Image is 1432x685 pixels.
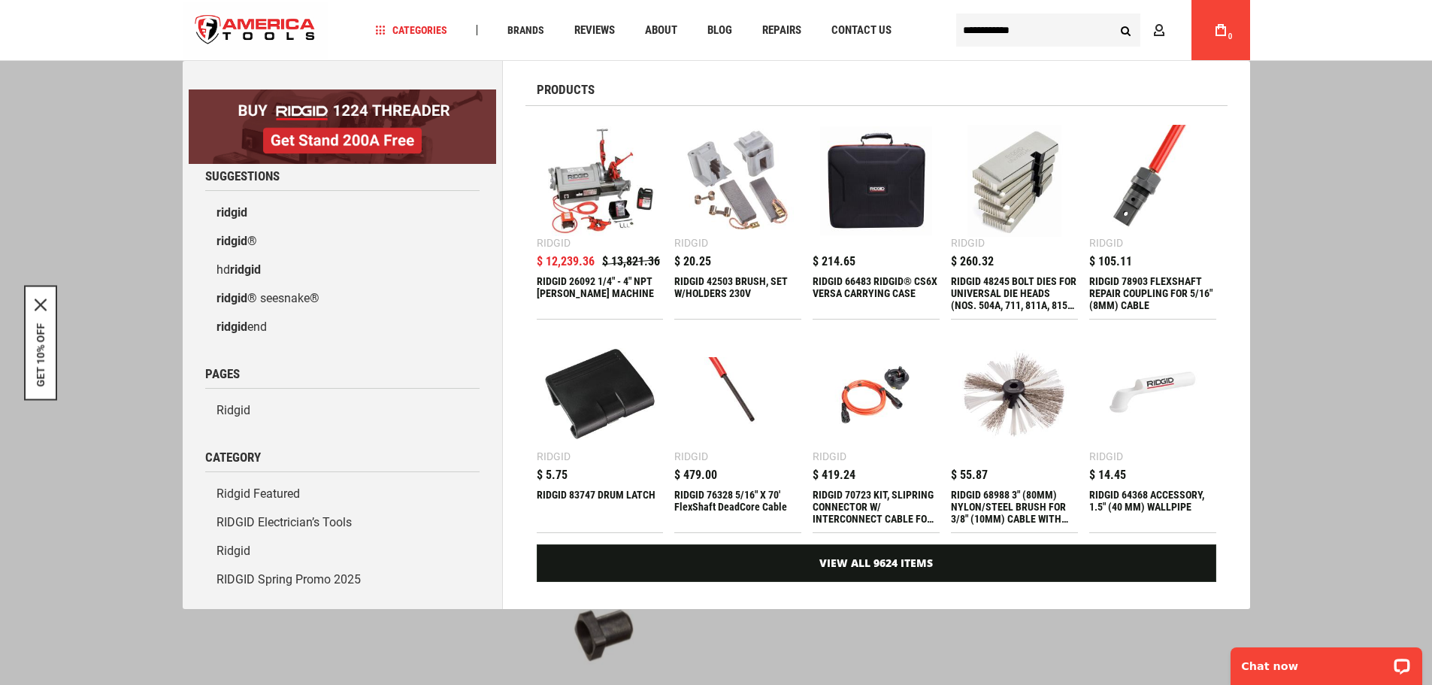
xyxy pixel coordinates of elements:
[205,537,480,565] a: Ridgid
[674,238,708,248] div: Ridgid
[602,256,660,268] span: $ 13,821.36
[537,544,1216,582] a: View All 9624 Items
[813,331,940,532] a: RIDGID 70723 KIT, SLIPRING CONNECTOR W/ INTERCONNECT CABLE FOR SEESNAKE MONITOR Ridgid $ 419.24 R...
[674,469,717,481] span: $ 479.00
[951,275,1078,311] div: RIDGID 48245 BOLT DIES FOR UNIVERSAL DIE HEADS (NOS. 504A, 711, 811A, 815A, 816, 817 AND 911 DIE ...
[1089,256,1132,268] span: $ 105.11
[825,20,898,41] a: Contact Us
[544,125,656,237] img: RIDGID 26092 1/4
[951,117,1078,319] a: RIDGID 48245 BOLT DIES FOR UNIVERSAL DIE HEADS (NOS. 504A, 711, 811A, 815A, 816, 817 AND 911 DIE ...
[537,469,568,481] span: $ 5.75
[813,117,940,319] a: RIDGID 66483 RIDGID® CS6X VERSA CARRYING CASE $ 214.65 RIDGID 66483 RIDGID® CS6X VERSA CARRYING CASE
[205,396,480,425] a: Ridgid
[205,368,240,380] span: Pages
[707,25,732,36] span: Blog
[205,565,480,594] a: RIDGID Spring Promo 2025
[951,238,985,248] div: Ridgid
[230,262,261,277] b: ridgid
[958,338,1070,450] img: RIDGID 68988 3
[205,313,480,341] a: ridgidend
[682,125,794,237] img: RIDGID 42503 BRUSH, SET W/HOLDERS 230V
[368,20,454,41] a: Categories
[216,205,247,220] b: ridgid
[205,480,480,508] a: Ridgid Featured
[1089,451,1123,462] div: Ridgid
[820,125,932,237] img: RIDGID 66483 RIDGID® CS6X VERSA CARRYING CASE
[205,199,480,227] a: ridgid
[189,89,496,164] img: BOGO: Buy RIDGID® 1224 Threader, Get Stand 200A Free!
[682,338,794,450] img: RIDGID 76328 5/16
[216,291,247,305] b: ridgid
[537,83,595,96] span: Products
[674,117,801,319] a: RIDGID 42503 BRUSH, SET W/HOLDERS 230V Ridgid $ 20.25 RIDGID 42503 BRUSH, SET W/HOLDERS 230V
[183,2,328,59] img: America Tools
[205,170,280,183] span: Suggestions
[701,20,739,41] a: Blog
[820,338,932,450] img: RIDGID 70723 KIT, SLIPRING CONNECTOR W/ INTERCONNECT CABLE FOR SEESNAKE MONITOR
[205,451,261,464] span: Category
[813,275,940,311] div: RIDGID 66483 RIDGID® CS6X VERSA CARRYING CASE
[537,117,664,319] a: RIDGID 26092 1/4 Ridgid $ 13,821.36 $ 12,239.36 RIDGID 26092 1/4" - 4" NPT [PERSON_NAME] MACHINE
[205,256,480,284] a: hdridgid
[537,275,664,311] div: RIDGID 26092 1/4
[537,451,571,462] div: Ridgid
[1089,469,1126,481] span: $ 14.45
[951,489,1078,525] div: RIDGID 68988 3
[1112,16,1140,44] button: Search
[674,489,801,525] div: RIDGID 76328 5/16
[501,20,551,41] a: Brands
[35,299,47,311] svg: close icon
[537,238,571,248] div: Ridgid
[951,469,988,481] span: $ 55.87
[638,20,684,41] a: About
[762,25,801,36] span: Repairs
[568,20,622,41] a: Reviews
[216,320,247,334] b: ridgid
[674,451,708,462] div: Ridgid
[537,256,595,268] span: $ 12,239.36
[574,25,615,36] span: Reviews
[1089,489,1216,525] div: RIDGID 64368 ACCESSORY, 1.5
[1228,32,1233,41] span: 0
[813,489,940,525] div: RIDGID 70723 KIT, SLIPRING CONNECTOR W/ INTERCONNECT CABLE FOR SEESNAKE MONITOR
[1221,638,1432,685] iframe: LiveChat chat widget
[537,489,664,525] div: RIDGID 83747 DRUM LATCH
[205,227,480,256] a: ridgid®
[35,323,47,386] button: GET 10% OFF
[1089,331,1216,532] a: RIDGID 64368 ACCESSORY, 1.5 Ridgid $ 14.45 RIDGID 64368 ACCESSORY, 1.5" (40 MM) WALLPIPE
[755,20,808,41] a: Repairs
[35,299,47,311] button: Close
[375,25,447,35] span: Categories
[216,234,247,248] b: ridgid
[1097,338,1209,450] img: RIDGID 64368 ACCESSORY, 1.5
[1097,125,1209,237] img: RIDGID 78903 FLEXSHAFT REPAIR COUPLING FOR 5/16
[205,284,480,313] a: ridgid® seesnake®
[674,256,711,268] span: $ 20.25
[544,338,656,450] img: RIDGID 83747 DRUM LATCH
[831,25,892,36] span: Contact Us
[1089,238,1123,248] div: Ridgid
[507,25,544,35] span: Brands
[813,256,855,268] span: $ 214.65
[537,331,664,532] a: RIDGID 83747 DRUM LATCH Ridgid $ 5.75 RIDGID 83747 DRUM LATCH
[813,451,846,462] div: Ridgid
[813,469,855,481] span: $ 419.24
[951,256,994,268] span: $ 260.32
[674,331,801,532] a: RIDGID 76328 5/16 Ridgid $ 479.00 RIDGID 76328 5/16" X 70' FlexShaft DeadCore Cable
[189,89,496,101] a: BOGO: Buy RIDGID® 1224 Threader, Get Stand 200A Free!
[958,125,1070,237] img: RIDGID 48245 BOLT DIES FOR UNIVERSAL DIE HEADS (NOS. 504A, 711, 811A, 815A, 816, 817 AND 911 DIE ...
[205,508,480,537] a: RIDGID Electrician’s Tools
[1089,275,1216,311] div: RIDGID 78903 FLEXSHAFT REPAIR COUPLING FOR 5/16
[183,2,328,59] a: store logo
[1089,117,1216,319] a: RIDGID 78903 FLEXSHAFT REPAIR COUPLING FOR 5/16 Ridgid $ 105.11 RIDGID 78903 FLEXSHAFT REPAIR COU...
[645,25,677,36] span: About
[951,331,1078,532] a: RIDGID 68988 3 $ 55.87 RIDGID 68988 3" (80MM) NYLON/STEEL BRUSH FOR 3/8" (10MM) CABLE WITH NYLON ...
[674,275,801,311] div: RIDGID 42503 BRUSH, SET W/HOLDERS 230V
